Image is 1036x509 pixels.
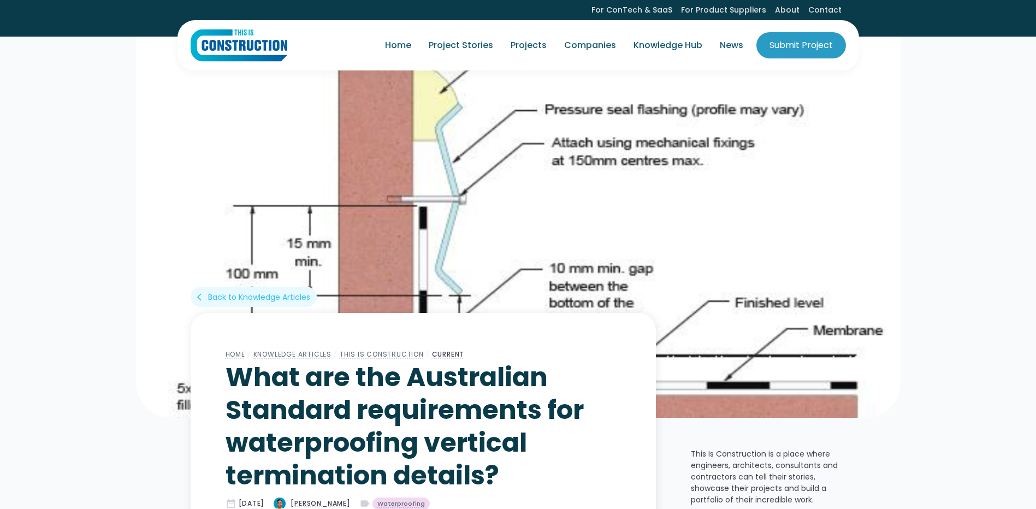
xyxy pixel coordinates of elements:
a: arrow_back_iosBack to Knowledge Articles [191,287,317,307]
a: Projects [502,30,555,61]
a: Home [376,30,420,61]
a: Knowledge Hub [625,30,711,61]
a: Home [226,350,245,359]
div: / [424,348,432,361]
a: This Is Construction [340,350,424,359]
a: Submit Project [756,32,846,58]
img: This Is Construction Logo [191,29,287,62]
a: home [191,29,287,62]
img: What are the Australian Standard requirements for waterproofing vertical termination details? [136,35,901,418]
a: Current [432,350,465,359]
div: / [331,348,340,361]
a: Companies [555,30,625,61]
div: arrow_back_ios [197,292,206,303]
a: News [711,30,752,61]
div: Back to Knowledge Articles [208,292,310,303]
div: date_range [226,498,236,509]
div: [PERSON_NAME] [291,499,350,508]
div: label [359,498,370,509]
p: This Is Construction is a place where engineers, architects, consultants and contractors can tell... [691,448,846,506]
div: Waterproofing [377,499,425,508]
h1: What are the Australian Standard requirements for waterproofing vertical termination details? [226,361,621,492]
div: Submit Project [769,39,833,52]
div: [DATE] [239,499,265,508]
a: Project Stories [420,30,502,61]
div: / [245,348,253,361]
a: Knowledge Articles [253,350,331,359]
